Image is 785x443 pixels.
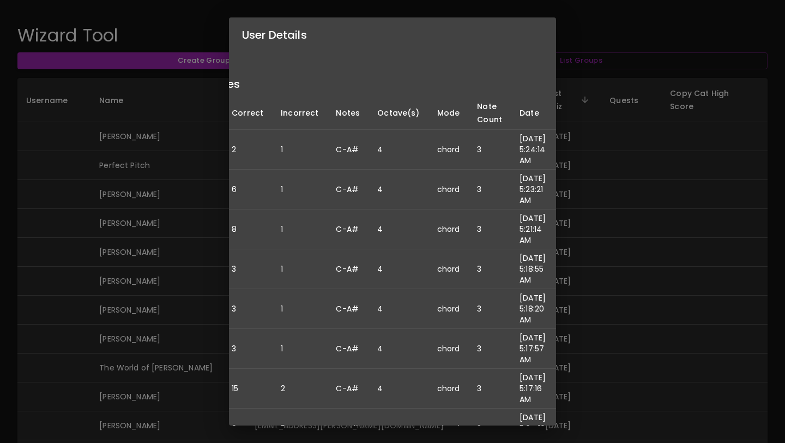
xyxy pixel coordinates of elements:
[223,249,272,289] td: 3
[272,130,327,170] td: 1
[468,209,511,249] td: 3
[223,130,272,170] td: 2
[327,329,369,369] td: C-A#
[369,249,428,289] td: 4
[327,97,369,130] th: Notes
[511,209,556,249] td: [DATE] 5:21:14 AM
[511,289,556,329] td: [DATE] 5:18:20 AM
[428,209,469,249] td: chord
[327,130,369,170] td: C-A#
[369,289,428,329] td: 4
[272,369,327,409] td: 2
[468,170,511,209] td: 3
[223,170,272,209] td: 6
[223,209,272,249] td: 8
[229,17,556,52] h2: User Details
[468,97,511,130] th: Note Count
[272,249,327,289] td: 1
[369,329,428,369] td: 4
[223,369,272,409] td: 15
[428,170,469,209] td: chord
[158,75,458,93] h6: Last 10 Quizzes
[223,289,272,329] td: 3
[468,249,511,289] td: 3
[428,130,469,170] td: chord
[369,369,428,409] td: 4
[327,249,369,289] td: C-A#
[272,170,327,209] td: 1
[369,97,428,130] th: Octave(s)
[272,289,327,329] td: 1
[327,289,369,329] td: C-A#
[428,369,469,409] td: chord
[272,329,327,369] td: 1
[468,289,511,329] td: 3
[511,170,556,209] td: [DATE] 5:23:21 AM
[327,209,369,249] td: C-A#
[468,130,511,170] td: 3
[511,329,556,369] td: [DATE] 5:17:57 AM
[223,329,272,369] td: 3
[511,249,556,289] td: [DATE] 5:18:55 AM
[327,369,369,409] td: C-A#
[428,97,469,130] th: Mode
[511,369,556,409] td: [DATE] 5:17:16 AM
[511,130,556,170] td: [DATE] 5:24:14 AM
[511,97,556,130] th: Date
[272,97,327,130] th: Incorrect
[272,209,327,249] td: 1
[369,170,428,209] td: 4
[468,369,511,409] td: 3
[468,329,511,369] td: 3
[327,170,369,209] td: C-A#
[158,53,458,67] p: P 12
[369,209,428,249] td: 4
[428,329,469,369] td: chord
[428,289,469,329] td: chord
[369,130,428,170] td: 4
[428,249,469,289] td: chord
[223,97,272,130] th: Correct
